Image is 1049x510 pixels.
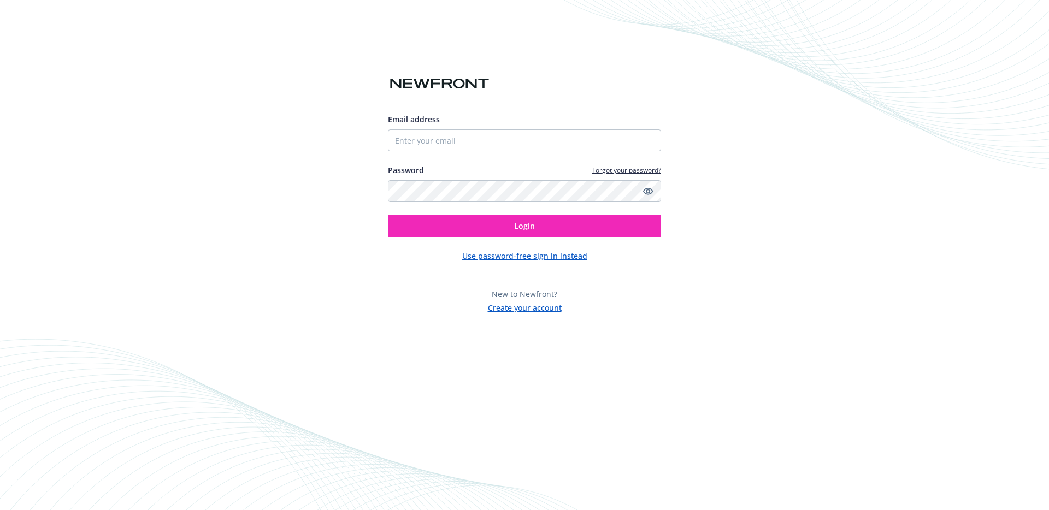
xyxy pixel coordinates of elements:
span: Email address [388,114,440,124]
span: Login [514,221,535,231]
input: Enter your email [388,129,661,151]
button: Login [388,215,661,237]
a: Forgot your password? [592,165,661,175]
label: Password [388,164,424,176]
button: Use password-free sign in instead [462,250,587,262]
span: New to Newfront? [492,289,557,299]
button: Create your account [488,300,562,313]
img: Newfront logo [388,74,491,93]
a: Show password [641,185,655,198]
input: Enter your password [388,180,661,202]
